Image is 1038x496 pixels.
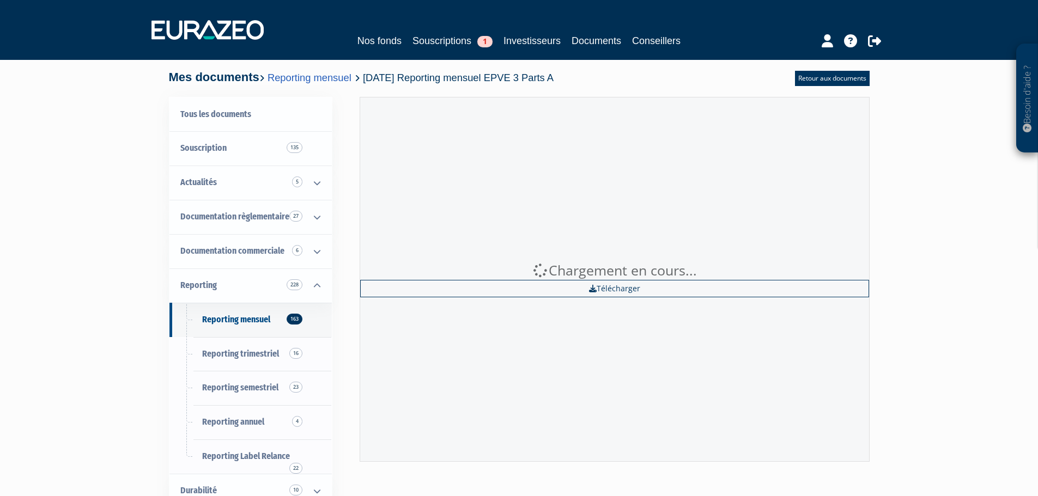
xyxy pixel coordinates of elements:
span: Reporting semestriel [202,382,278,393]
span: 5 [292,176,302,187]
span: Actualités [180,177,217,187]
a: Reporting 228 [169,268,332,303]
a: Reporting mensuel163 [169,303,332,337]
span: Souscription [180,143,227,153]
a: Reporting trimestriel16 [169,337,332,371]
a: Télécharger [360,280,869,297]
span: Documentation règlementaire [180,211,289,222]
span: 1 [477,36,493,47]
span: 10 [289,485,302,495]
span: 135 [287,142,302,153]
p: Besoin d'aide ? [1021,50,1034,148]
a: Reporting annuel4 [169,405,332,439]
a: Souscriptions1 [412,33,493,48]
span: Reporting Label Relance [202,451,290,461]
span: 163 [287,314,302,324]
a: Retour aux documents [795,71,870,86]
a: Tous les documents [169,97,332,132]
a: Investisseurs [503,33,561,48]
span: [DATE] Reporting mensuel EPVE 3 Parts A [363,72,554,83]
img: 1732889491-logotype_eurazeo_blanc_rvb.png [151,20,264,40]
span: Documentation commerciale [180,246,284,256]
span: Reporting annuel [202,417,264,427]
span: Reporting mensuel [202,314,270,324]
span: 27 [289,211,302,222]
a: Documents [572,33,621,48]
a: Reporting mensuel [268,72,351,83]
span: 22 [289,463,302,474]
span: 228 [287,279,302,290]
div: Chargement en cours... [360,261,869,280]
a: Conseillers [632,33,681,48]
span: Reporting trimestriel [202,348,279,359]
span: 23 [289,382,302,393]
a: Reporting semestriel23 [169,371,332,405]
h4: Mes documents [169,71,554,84]
a: Souscription135 [169,131,332,166]
a: Actualités 5 [169,166,332,200]
span: 6 [292,245,302,256]
span: Durabilité [180,485,217,495]
a: Documentation commerciale 6 [169,234,332,268]
span: Reporting [180,280,217,290]
span: 16 [289,348,302,359]
a: Nos fonds [357,33,402,48]
a: Reporting Label Relance22 [169,439,332,474]
a: Documentation règlementaire 27 [169,200,332,234]
span: 4 [292,416,302,427]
